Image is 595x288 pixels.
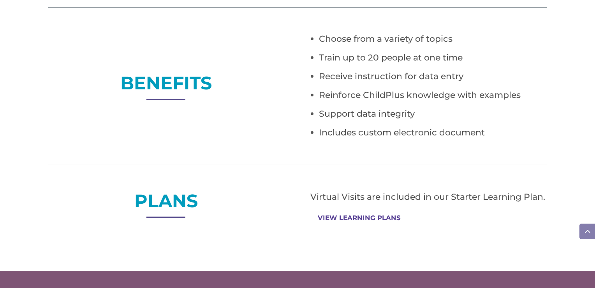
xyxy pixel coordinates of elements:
[319,34,547,44] li: Choose from a variety of topics
[556,251,595,288] iframe: Chat Widget
[48,74,284,96] h2: BENEFITS
[310,192,545,202] span: Virtual Visits are included in our Starter Learning Plan.
[319,53,547,63] li: Train up to 20 people at one time
[319,90,547,100] li: Reinforce ChildPlus knowledge with examples
[48,192,284,214] h2: PLANS
[319,71,547,82] li: Receive instruction for data entry
[319,128,547,138] li: Includes custom electronic document
[319,109,547,119] li: Support data integrity
[311,210,407,226] a: VIEW LEARNING PLANS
